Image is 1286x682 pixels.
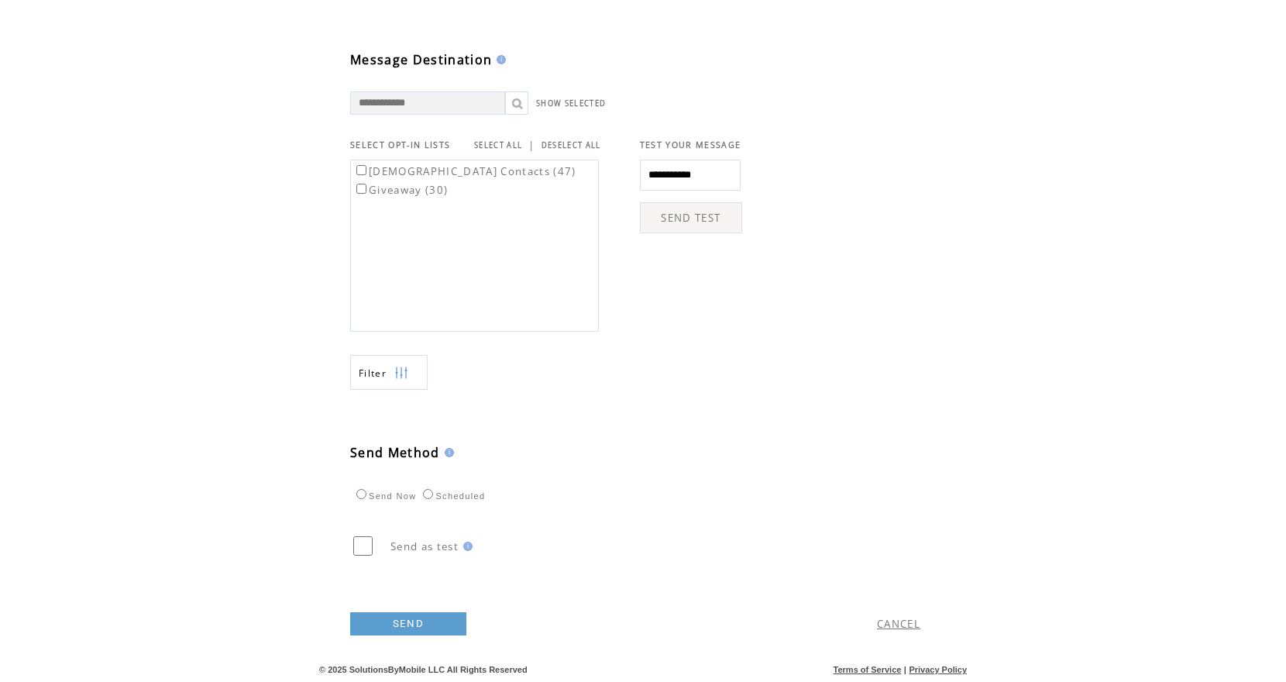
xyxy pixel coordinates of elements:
[492,55,506,64] img: help.gif
[440,448,454,457] img: help.gif
[394,356,408,391] img: filters.png
[353,183,448,197] label: Giveaway (30)
[356,165,366,175] input: [DEMOGRAPHIC_DATA] Contacts (47)
[356,184,366,194] input: Giveaway (30)
[909,665,967,674] a: Privacy Policy
[877,617,920,631] a: CANCEL
[350,444,440,461] span: Send Method
[904,665,906,674] span: |
[359,367,387,380] span: Show filters
[459,542,473,551] img: help.gif
[390,539,459,553] span: Send as test
[319,665,528,674] span: © 2025 SolutionsByMobile LLC All Rights Reserved
[350,139,450,150] span: SELECT OPT-IN LISTS
[640,139,741,150] span: TEST YOUR MESSAGE
[350,612,466,635] a: SEND
[356,489,366,499] input: Send Now
[474,140,522,150] a: SELECT ALL
[542,140,601,150] a: DESELECT ALL
[640,202,742,233] a: SEND TEST
[423,489,433,499] input: Scheduled
[419,491,485,501] label: Scheduled
[352,491,416,501] label: Send Now
[834,665,902,674] a: Terms of Service
[528,138,535,152] span: |
[350,355,428,390] a: Filter
[353,164,576,178] label: [DEMOGRAPHIC_DATA] Contacts (47)
[536,98,606,108] a: SHOW SELECTED
[350,51,492,68] span: Message Destination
